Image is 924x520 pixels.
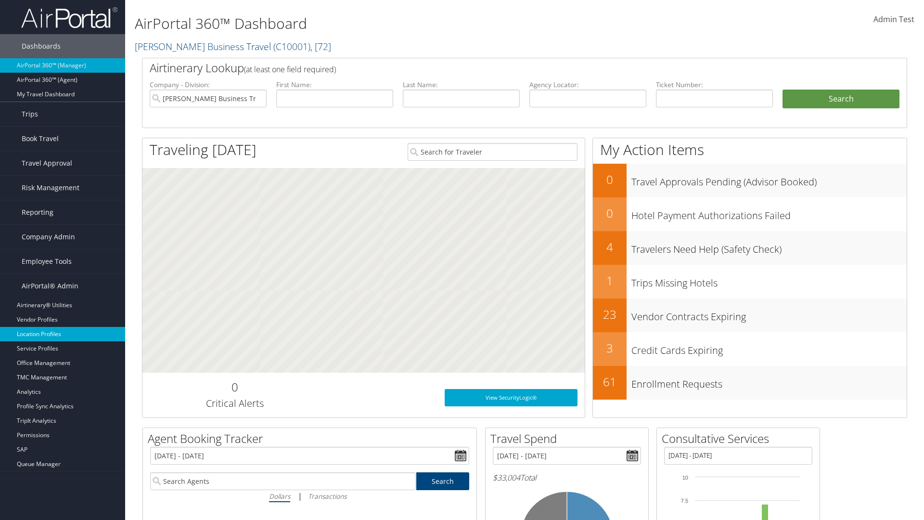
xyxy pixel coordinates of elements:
[662,430,820,447] h2: Consultative Services
[135,40,331,53] a: [PERSON_NAME] Business Travel
[593,239,627,255] h2: 4
[22,127,59,151] span: Book Travel
[593,332,907,366] a: 3Credit Cards Expiring
[22,102,38,126] span: Trips
[493,472,641,483] h6: Total
[150,140,257,160] h1: Traveling [DATE]
[135,13,654,34] h1: AirPortal 360™ Dashboard
[148,430,476,447] h2: Agent Booking Tracker
[490,430,648,447] h2: Travel Spend
[150,379,320,395] h2: 0
[593,265,907,299] a: 1Trips Missing Hotels
[416,472,470,490] a: Search
[593,366,907,400] a: 61Enrollment Requests
[593,340,627,356] h2: 3
[681,498,688,504] tspan: 7.5
[150,472,416,490] input: Search Agents
[22,274,78,298] span: AirPortal® Admin
[529,80,646,90] label: Agency Locator:
[493,472,520,483] span: $33,004
[310,40,331,53] span: , [ 72 ]
[593,197,907,231] a: 0Hotel Payment Authorizations Failed
[445,389,577,406] a: View SecurityLogic®
[593,164,907,197] a: 0Travel Approvals Pending (Advisor Booked)
[873,14,914,25] span: Admin Test
[631,305,907,324] h3: Vendor Contracts Expiring
[276,80,393,90] label: First Name:
[593,171,627,188] h2: 0
[631,238,907,256] h3: Travelers Need Help (Safety Check)
[22,200,53,224] span: Reporting
[403,80,520,90] label: Last Name:
[631,204,907,222] h3: Hotel Payment Authorizations Failed
[593,205,627,221] h2: 0
[631,373,907,391] h3: Enrollment Requests
[631,272,907,290] h3: Trips Missing Hotels
[308,492,346,501] i: Transactions
[22,176,79,200] span: Risk Management
[22,151,72,175] span: Travel Approval
[244,64,336,75] span: (at least one field required)
[22,249,72,273] span: Employee Tools
[150,490,469,502] div: |
[22,225,75,249] span: Company Admin
[150,397,320,410] h3: Critical Alerts
[631,339,907,357] h3: Credit Cards Expiring
[631,170,907,189] h3: Travel Approvals Pending (Advisor Booked)
[22,34,61,58] span: Dashboards
[873,5,914,35] a: Admin Test
[21,6,117,29] img: airportal-logo.png
[273,40,310,53] span: ( C10001 )
[150,80,267,90] label: Company - Division:
[682,475,688,481] tspan: 10
[593,273,627,289] h2: 1
[150,60,836,76] h2: Airtinerary Lookup
[408,143,577,161] input: Search for Traveler
[593,140,907,160] h1: My Action Items
[593,231,907,265] a: 4Travelers Need Help (Safety Check)
[593,299,907,332] a: 23Vendor Contracts Expiring
[593,306,627,323] h2: 23
[536,507,546,513] tspan: 23%
[656,80,773,90] label: Ticket Number:
[269,492,290,501] i: Dollars
[593,374,627,390] h2: 61
[783,90,899,109] button: Search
